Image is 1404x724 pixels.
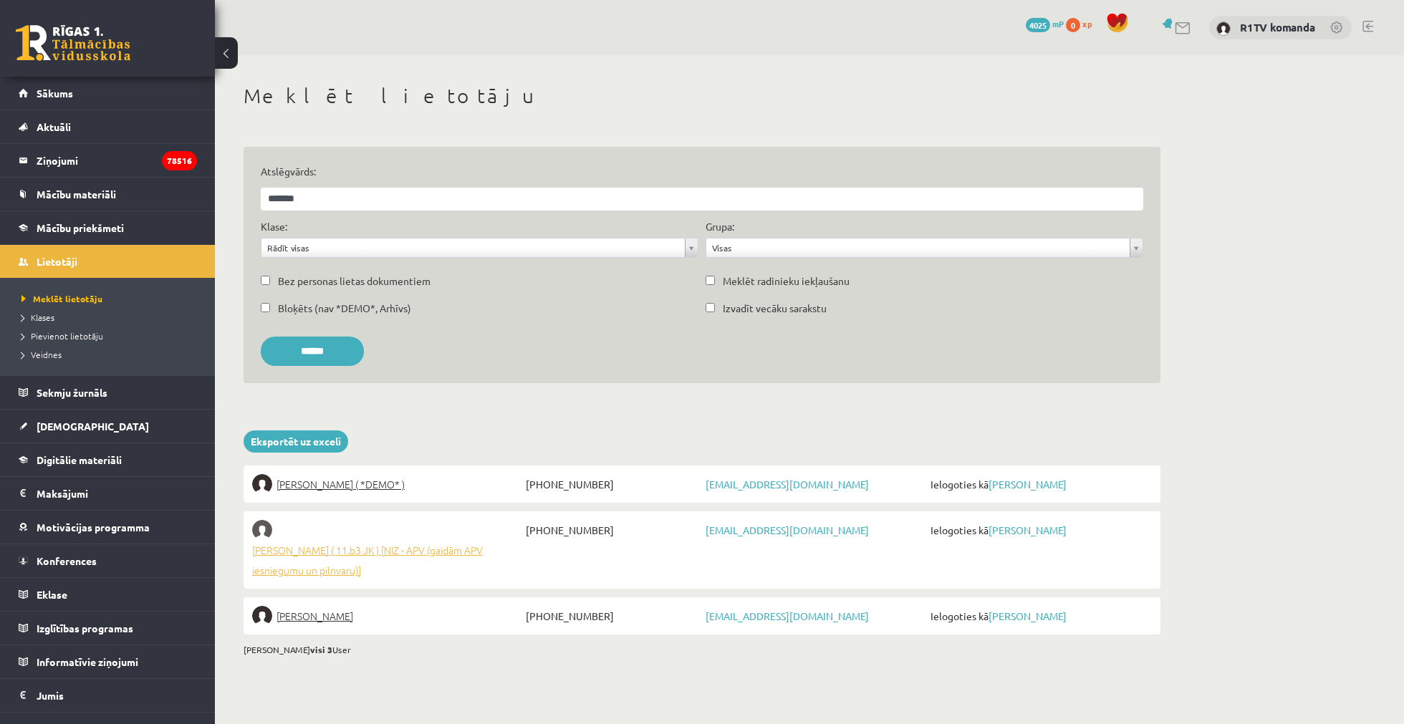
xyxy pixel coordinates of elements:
span: Klases [21,312,54,323]
img: Mārtiņš Seipuls [252,520,272,540]
span: xp [1082,18,1092,29]
i: 78516 [162,151,197,170]
a: Aktuāli [19,110,197,143]
h1: Meklēt lietotāju [244,84,1160,108]
a: [EMAIL_ADDRESS][DOMAIN_NAME] [706,523,869,536]
legend: Ziņojumi [37,144,197,177]
a: [DEMOGRAPHIC_DATA] [19,410,197,443]
label: Meklēt radinieku iekļaušanu [723,274,850,289]
label: Izvadīt vecāku sarakstu [723,301,827,316]
span: 0 [1066,18,1080,32]
span: 4025 [1026,18,1050,32]
a: Lietotāji [19,245,197,278]
span: Pievienot lietotāju [21,330,103,342]
a: [PERSON_NAME] [989,478,1067,491]
span: Digitālie materiāli [37,453,122,466]
a: Izglītības programas [19,612,197,645]
span: Aktuāli [37,120,71,133]
span: Mācību priekšmeti [37,221,124,234]
span: Motivācijas programma [37,521,150,534]
a: Visas [706,238,1143,257]
a: Eklase [19,578,197,611]
a: Veidnes [21,348,201,361]
a: 4025 mP [1026,18,1064,29]
span: [PHONE_NUMBER] [522,520,702,540]
a: [PERSON_NAME] [989,609,1067,622]
a: Rādīt visas [261,238,698,257]
a: Meklēt lietotāju [21,292,201,305]
span: Informatīvie ziņojumi [37,655,138,668]
a: Rīgas 1. Tālmācības vidusskola [16,25,130,61]
a: Motivācijas programma [19,511,197,544]
label: Klase: [261,219,287,234]
span: Sākums [37,87,73,100]
span: Veidnes [21,349,62,360]
span: Ielogoties kā [927,474,1152,494]
legend: Maksājumi [37,477,197,510]
span: Jumis [37,689,64,702]
span: Eklase [37,588,67,601]
b: visi 3 [310,644,332,655]
a: Konferences [19,544,197,577]
a: Jumis [19,679,197,712]
span: [PHONE_NUMBER] [522,606,702,626]
label: Atslēgvārds: [261,164,1143,179]
a: [EMAIL_ADDRESS][DOMAIN_NAME] [706,609,869,622]
label: Bloķēts (nav *DEMO*, Arhīvs) [278,301,411,316]
a: [PERSON_NAME] [989,523,1067,536]
span: Mācību materiāli [37,188,116,201]
a: Informatīvie ziņojumi [19,645,197,678]
span: Ielogoties kā [927,520,1152,540]
a: Sekmju žurnāls [19,376,197,409]
label: Bez personas lietas dokumentiem [278,274,431,289]
span: [PHONE_NUMBER] [522,474,702,494]
span: Rādīt visas [267,238,679,257]
span: [DEMOGRAPHIC_DATA] [37,420,149,433]
span: Konferences [37,554,97,567]
a: Digitālie materiāli [19,443,197,476]
a: [PERSON_NAME] ( 11.b3 JK ) [NIZ - APV (gaidām APV iesniegumu un pilnvaru)] [252,520,522,580]
label: Grupa: [706,219,734,234]
a: Ziņojumi78516 [19,144,197,177]
a: Klases [21,311,201,324]
a: Eksportēt uz exceli [244,430,348,453]
a: Mācību priekšmeti [19,211,197,244]
a: Maksājumi [19,477,197,510]
a: [PERSON_NAME] ( *DEMO* ) [252,474,522,494]
span: Meklēt lietotāju [21,293,102,304]
span: Visas [712,238,1124,257]
a: Sākums [19,77,197,110]
a: Pievienot lietotāju [21,329,201,342]
span: Ielogoties kā [927,606,1152,626]
span: Lietotāji [37,255,77,268]
div: [PERSON_NAME] User [244,643,1160,656]
span: [PERSON_NAME] ( 11.b3 JK ) [NIZ - APV (gaidām APV iesniegumu un pilnvaru)] [252,540,522,580]
img: Dzintars Seipuls [252,474,272,494]
span: [PERSON_NAME] ( *DEMO* ) [277,474,405,494]
a: Mācību materiāli [19,178,197,211]
a: [EMAIL_ADDRESS][DOMAIN_NAME] [706,478,869,491]
span: Sekmju žurnāls [37,386,107,399]
span: mP [1052,18,1064,29]
a: [PERSON_NAME] [252,606,522,626]
span: Izglītības programas [37,622,133,634]
a: 0 xp [1066,18,1099,29]
span: [PERSON_NAME] [277,606,353,626]
a: R1TV komanda [1240,20,1315,34]
img: Romans Seipuls [252,606,272,626]
img: R1TV komanda [1216,21,1231,36]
